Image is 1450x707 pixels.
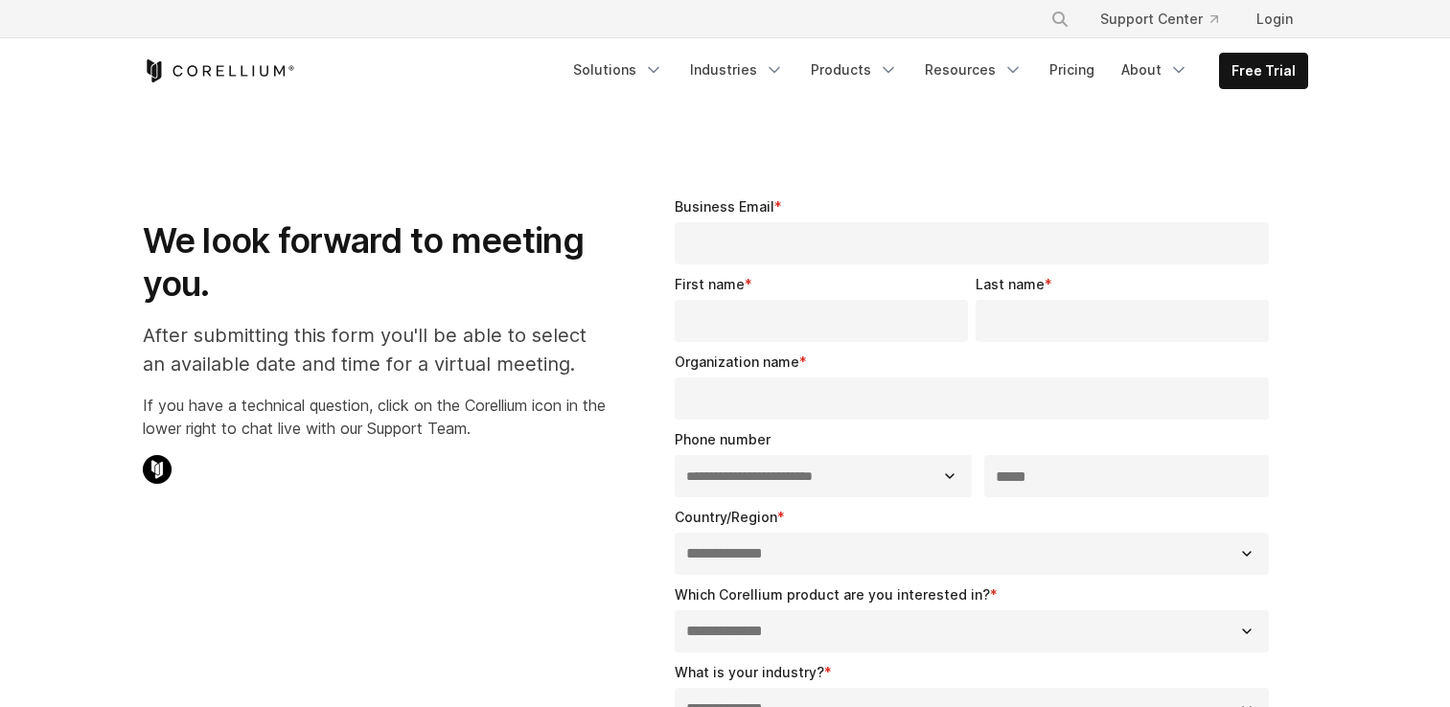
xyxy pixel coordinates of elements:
a: About [1110,53,1200,87]
span: Country/Region [675,509,777,525]
span: Phone number [675,431,771,447]
a: Solutions [562,53,675,87]
a: Support Center [1085,2,1233,36]
h1: We look forward to meeting you. [143,219,606,306]
a: Login [1241,2,1308,36]
div: Navigation Menu [1027,2,1308,36]
span: Organization name [675,353,799,370]
span: Business Email [675,198,774,215]
a: Free Trial [1220,54,1307,88]
a: Pricing [1038,53,1106,87]
p: After submitting this form you'll be able to select an available date and time for a virtual meet... [143,321,606,378]
button: Search [1043,2,1077,36]
span: Last name [976,276,1045,292]
span: Which Corellium product are you interested in? [675,586,990,603]
div: Navigation Menu [562,53,1308,89]
a: Products [799,53,909,87]
a: Corellium Home [143,59,295,82]
img: Corellium Chat Icon [143,455,172,484]
span: First name [675,276,745,292]
span: What is your industry? [675,664,824,680]
a: Industries [679,53,795,87]
p: If you have a technical question, click on the Corellium icon in the lower right to chat live wit... [143,394,606,440]
a: Resources [913,53,1034,87]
